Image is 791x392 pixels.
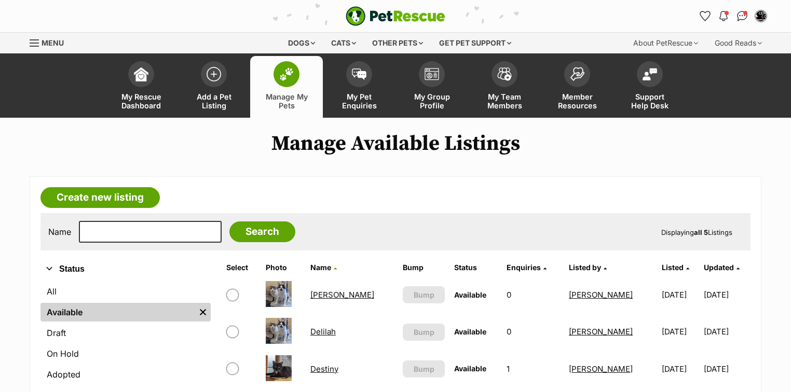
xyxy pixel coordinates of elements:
img: notifications-46538b983faf8c2785f20acdc204bb7945ddae34d4c08c2a6579f10ce5e182be.svg [719,11,728,21]
a: Manage My Pets [250,56,323,118]
a: [PERSON_NAME] [569,290,633,300]
a: PetRescue [346,6,445,26]
a: Updated [704,263,740,272]
button: Status [40,262,211,276]
a: Delilah [310,327,336,337]
ul: Account quick links [697,8,769,24]
a: Menu [30,33,71,51]
span: My Pet Enquiries [336,92,383,110]
button: Bump [403,324,445,341]
span: Menu [42,38,64,47]
a: Enquiries [507,263,547,272]
td: 1 [502,351,564,387]
a: [PERSON_NAME] [310,290,374,300]
td: [DATE] [658,351,703,387]
img: chat-41dd97257d64d25036548639549fe6c8038ab92f7586957e7f3b1b290dea8141.svg [737,11,748,21]
span: Bump [414,363,434,374]
span: Bump [414,289,434,300]
img: group-profile-icon-3fa3cf56718a62981997c0bc7e787c4b2cf8bcc04b72c1350f741eb67cf2f40e.svg [425,68,439,80]
span: My Rescue Dashboard [118,92,165,110]
th: Photo [262,259,305,276]
a: My Group Profile [395,56,468,118]
img: manage-my-pets-icon-02211641906a0b7f246fdf0571729dbe1e7629f14944591b6c1af311fb30b64b.svg [279,67,294,81]
a: Listed by [569,263,607,272]
span: Displaying Listings [661,228,732,236]
div: Dogs [281,33,322,53]
td: 0 [502,314,564,349]
a: Listed [662,263,689,272]
span: Available [454,364,486,373]
td: [DATE] [704,314,749,349]
img: help-desk-icon-fdf02630f3aa405de69fd3d07c3f3aa587a6932b1a1747fa1d2bba05be0121f9.svg [643,68,657,80]
a: My Pet Enquiries [323,56,395,118]
span: Updated [704,263,734,272]
button: Bump [403,286,445,303]
td: [DATE] [658,277,703,313]
img: member-resources-icon-8e73f808a243e03378d46382f2149f9095a855e16c252ad45f914b54edf8863c.svg [570,67,584,81]
a: Create new listing [40,187,160,208]
strong: all 5 [694,228,708,236]
input: Search [229,221,295,242]
a: [PERSON_NAME] [569,327,633,337]
span: My Team Members [481,92,528,110]
a: [PERSON_NAME] [569,364,633,374]
img: dashboard-icon-eb2f2d2d3e046f16d808141f083e7271f6b2e854fb5c12c21221c1fb7104beca.svg [134,67,148,81]
span: Member Resources [554,92,601,110]
a: Draft [40,324,211,342]
span: Listed [662,263,684,272]
img: add-pet-listing-icon-0afa8454b4691262ce3f59096e99ab1cd57d4a30225e0717b998d2c9b9846f56.svg [207,67,221,81]
a: Conversations [734,8,751,24]
td: [DATE] [704,277,749,313]
label: Name [48,227,71,236]
a: All [40,282,211,301]
a: Adopted [40,365,211,384]
img: team-members-icon-5396bd8760b3fe7c0b43da4ab00e1e3bb1a5d9ba89233759b79545d2d3fc5d0d.svg [497,67,512,81]
div: About PetRescue [626,33,705,53]
button: My account [753,8,769,24]
a: Available [40,303,195,321]
td: 0 [502,277,564,313]
span: translation missing: en.admin.listings.index.attributes.enquiries [507,263,541,272]
a: My Team Members [468,56,541,118]
a: My Rescue Dashboard [105,56,178,118]
span: Add a Pet Listing [190,92,237,110]
td: [DATE] [704,351,749,387]
img: logo-e224e6f780fb5917bec1dbf3a21bbac754714ae5b6737aabdf751b685950b380.svg [346,6,445,26]
th: Status [450,259,501,276]
a: Destiny [310,364,338,374]
img: Destiny [266,355,292,381]
span: My Group Profile [408,92,455,110]
span: Available [454,290,486,299]
span: Listed by [569,263,601,272]
img: Deanna Walton profile pic [756,11,766,21]
a: Support Help Desk [613,56,686,118]
span: Support Help Desk [626,92,673,110]
button: Bump [403,360,445,377]
a: Favourites [697,8,713,24]
div: Good Reads [707,33,769,53]
div: Cats [324,33,363,53]
span: Name [310,263,331,272]
button: Notifications [715,8,732,24]
div: Get pet support [432,33,519,53]
a: Remove filter [195,303,211,321]
a: On Hold [40,344,211,363]
span: Available [454,327,486,336]
a: Name [310,263,337,272]
a: Member Resources [541,56,613,118]
th: Bump [399,259,449,276]
th: Select [222,259,261,276]
div: Other pets [365,33,430,53]
span: Manage My Pets [263,92,310,110]
span: Bump [414,327,434,338]
img: pet-enquiries-icon-7e3ad2cf08bfb03b45e93fb7055b45f3efa6380592205ae92323e6603595dc1f.svg [352,68,366,80]
a: Add a Pet Listing [178,56,250,118]
td: [DATE] [658,314,703,349]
